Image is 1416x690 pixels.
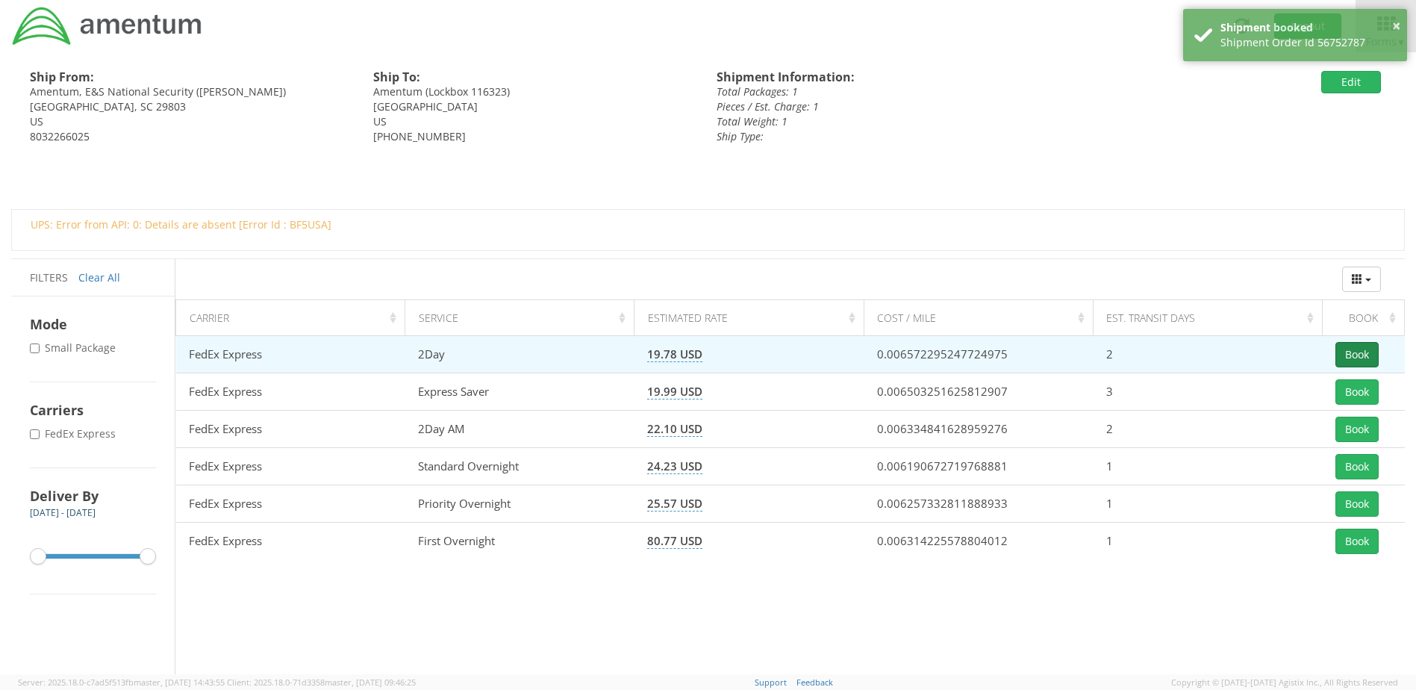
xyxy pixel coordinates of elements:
td: FedEx Express [176,448,405,485]
td: Express Saver [405,373,634,411]
span: 19.99 USD [647,384,702,400]
h4: Ship From: [30,71,351,84]
span: master, [DATE] 09:46:25 [325,677,416,688]
td: FedEx Express [176,485,405,523]
td: 1 [1093,523,1322,560]
span: [DATE] - [DATE] [30,506,96,519]
input: FedEx Express [30,429,40,439]
div: Amentum (Lockbox 116323) [373,84,694,99]
button: Columns [1342,267,1381,292]
button: Edit [1321,71,1381,93]
h4: Ship To: [373,71,694,84]
td: FedEx Express [176,373,405,411]
div: Carrier [190,311,401,326]
div: Total Weight: 1 [717,114,1152,129]
td: 2Day AM [405,411,634,448]
div: Pieces / Est. Charge: 1 [717,99,1152,114]
div: US [373,114,694,129]
td: 0.006314225578804012 [864,523,1093,560]
td: 0.006503251625812907 [864,373,1093,411]
td: 0.006334841628959276 [864,411,1093,448]
td: 2 [1093,336,1322,373]
div: Service [419,311,630,326]
button: Book [1335,491,1379,517]
div: US [30,114,351,129]
button: Book [1335,379,1379,405]
a: Clear All [78,270,120,285]
div: [GEOGRAPHIC_DATA], SC 29803 [30,99,351,114]
td: First Overnight [405,523,634,560]
div: [PHONE_NUMBER] [373,129,694,144]
td: 0.006572295247724975 [864,336,1093,373]
input: Small Package [30,344,40,353]
button: Book [1335,454,1379,479]
td: 1 [1093,485,1322,523]
button: Book [1335,529,1379,554]
td: 3 [1093,373,1322,411]
td: FedEx Express [176,411,405,448]
div: 8032266025 [30,129,351,144]
div: Total Packages: 1 [717,84,1152,99]
td: 1 [1093,448,1322,485]
td: 2 [1093,411,1322,448]
button: Book [1335,342,1379,367]
h4: Deliver By [30,487,156,505]
img: dyn-intl-logo-049831509241104b2a82.png [11,5,204,47]
span: 80.77 USD [647,533,702,549]
td: FedEx Express [176,523,405,560]
td: Priority Overnight [405,485,634,523]
span: Server: 2025.18.0-c7ad5f513fb [18,677,225,688]
div: UPS: Error from API: 0: Details are absent [Error Id : BF5USA] [19,217,1392,232]
div: [GEOGRAPHIC_DATA] [373,99,694,114]
div: Estimated Rate [648,311,859,326]
label: FedEx Express [30,426,119,441]
a: Support [755,677,787,688]
div: Shipment Order Id 56752787 [1220,35,1396,50]
span: 19.78 USD [647,346,702,362]
h4: Carriers [30,401,156,419]
td: 0.006190672719768881 [864,448,1093,485]
div: Book [1336,311,1400,326]
div: Amentum, E&S National Security ([PERSON_NAME]) [30,84,351,99]
span: Copyright © [DATE]-[DATE] Agistix Inc., All Rights Reserved [1171,677,1398,689]
label: Small Package [30,341,119,355]
div: Est. Transit Days [1106,311,1317,326]
div: Ship Type: [717,129,1152,144]
span: 24.23 USD [647,459,702,474]
span: Client: 2025.18.0-71d3358 [227,677,416,688]
div: Shipment booked [1220,20,1396,35]
h4: Mode [30,315,156,333]
td: 2Day [405,336,634,373]
span: master, [DATE] 14:43:55 [134,677,225,688]
span: 22.10 USD [647,421,702,437]
td: Standard Overnight [405,448,634,485]
button: Book [1335,417,1379,442]
button: × [1392,16,1400,37]
h4: Shipment Information: [717,71,1152,84]
div: Cost / Mile [877,311,1088,326]
a: Feedback [796,677,833,688]
span: Filters [30,270,68,285]
span: 25.57 USD [647,496,702,512]
td: 0.006257332811888933 [864,485,1093,523]
td: FedEx Express [176,336,405,373]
